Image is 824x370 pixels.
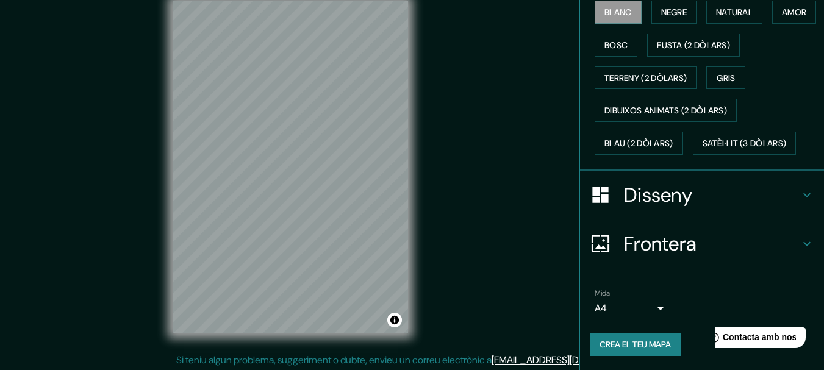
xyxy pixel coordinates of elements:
[600,339,671,350] font: Crea el teu mapa
[604,105,727,116] font: Dibuixos animats (2 dòlars)
[595,288,610,298] font: Mida
[715,322,811,357] iframe: Llançador de widgets d'ajuda
[604,40,628,51] font: Bosc
[595,132,683,155] button: Blau (2 dòlars)
[595,99,737,122] button: Dibuixos animats (2 dòlars)
[595,302,607,315] font: A4
[604,7,632,18] font: Blanc
[580,171,824,219] div: Disseny
[595,1,642,24] button: Blanc
[624,182,692,208] font: Disseny
[7,10,104,20] font: Contacta amb nosaltres
[387,313,402,327] button: Activa/desactiva l'atribució
[651,1,697,24] button: Negre
[595,299,668,318] div: A4
[590,333,681,356] button: Crea el teu mapa
[772,1,816,24] button: Amor
[703,138,787,149] font: Satèl·lit (3 dòlars)
[647,34,740,57] button: Fusta (2 dòlars)
[706,1,762,24] button: Natural
[624,231,697,257] font: Frontera
[693,132,797,155] button: Satèl·lit (3 dòlars)
[176,354,492,366] font: Si teniu algun problema, suggeriment o dubte, envieu un correu electrònic a
[604,73,687,84] font: Terreny (2 dòlars)
[782,7,806,18] font: Amor
[706,66,745,90] button: Gris
[173,1,408,333] canvas: Mapa
[604,138,673,149] font: Blau (2 dòlars)
[492,354,642,366] a: [EMAIL_ADDRESS][DOMAIN_NAME]
[716,7,753,18] font: Natural
[657,40,730,51] font: Fusta (2 dòlars)
[595,66,697,90] button: Terreny (2 dòlars)
[661,7,687,18] font: Negre
[580,219,824,268] div: Frontera
[595,34,637,57] button: Bosc
[717,73,735,84] font: Gris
